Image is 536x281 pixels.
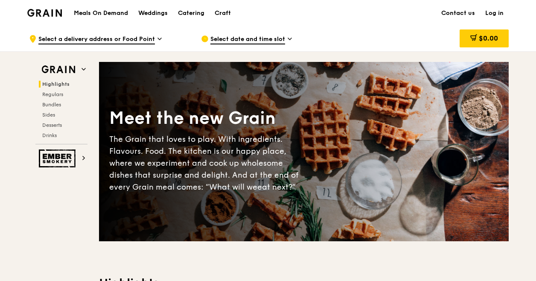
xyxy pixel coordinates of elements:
[138,0,168,26] div: Weddings
[178,0,204,26] div: Catering
[42,81,70,87] span: Highlights
[133,0,173,26] a: Weddings
[109,133,304,193] div: The Grain that loves to play. With ingredients. Flavours. Food. The kitchen is our happy place, w...
[215,0,231,26] div: Craft
[39,149,78,167] img: Ember Smokery web logo
[210,35,285,44] span: Select date and time slot
[39,62,78,77] img: Grain web logo
[436,0,480,26] a: Contact us
[257,182,296,192] span: eat next?”
[109,107,304,130] div: Meet the new Grain
[42,102,61,108] span: Bundles
[38,35,155,44] span: Select a delivery address or Food Point
[42,112,55,118] span: Sides
[42,91,63,97] span: Regulars
[480,0,509,26] a: Log in
[27,9,62,17] img: Grain
[210,0,236,26] a: Craft
[479,34,498,42] span: $0.00
[173,0,210,26] a: Catering
[74,9,128,18] h1: Meals On Demand
[42,122,62,128] span: Desserts
[42,132,57,138] span: Drinks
